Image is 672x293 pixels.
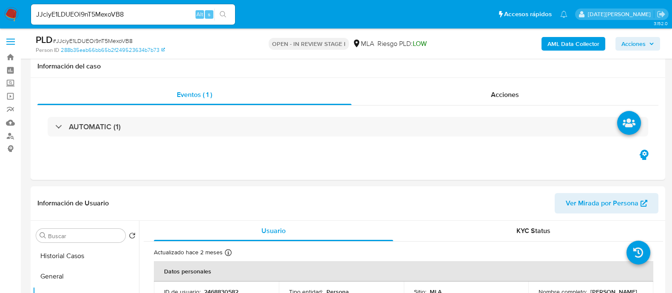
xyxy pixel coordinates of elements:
span: Accesos rápidos [504,10,552,19]
a: 288b35eab66bb65b2f249523634b7b73 [61,46,165,54]
span: # JJciyE1LDUEOi9nT5MexoVB8 [53,37,133,45]
button: Volver al orden por defecto [129,232,136,242]
button: Acciones [615,37,660,51]
a: Salir [657,10,666,19]
span: KYC Status [516,226,550,236]
h3: AUTOMATIC (1) [69,122,121,131]
a: Notificaciones [560,11,567,18]
p: OPEN - IN REVIEW STAGE I [269,38,349,50]
span: Usuario [261,226,286,236]
b: Person ID [36,46,59,54]
h1: Información de Usuario [37,199,109,208]
b: AML Data Collector [547,37,599,51]
span: s [208,10,210,18]
input: Buscar usuario o caso... [31,9,235,20]
button: Ver Mirada por Persona [555,193,658,213]
button: search-icon [214,9,232,20]
span: LOW [413,39,427,48]
b: PLD [36,33,53,46]
span: Ver Mirada por Persona [566,193,638,213]
div: AUTOMATIC (1) [48,117,648,137]
button: Buscar [40,232,46,239]
h1: Información del caso [37,62,658,71]
span: Acciones [491,90,519,100]
input: Buscar [48,232,122,240]
span: Acciones [621,37,646,51]
span: Eventos ( 1 ) [177,90,212,100]
p: lucia.neglia@mercadolibre.com [588,10,654,18]
button: AML Data Collector [542,37,605,51]
div: MLA [352,39,374,48]
p: Actualizado hace 2 meses [154,248,223,256]
span: Alt [196,10,203,18]
button: General [33,266,139,287]
span: Riesgo PLD: [377,39,427,48]
button: Historial Casos [33,246,139,266]
th: Datos personales [154,261,653,282]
